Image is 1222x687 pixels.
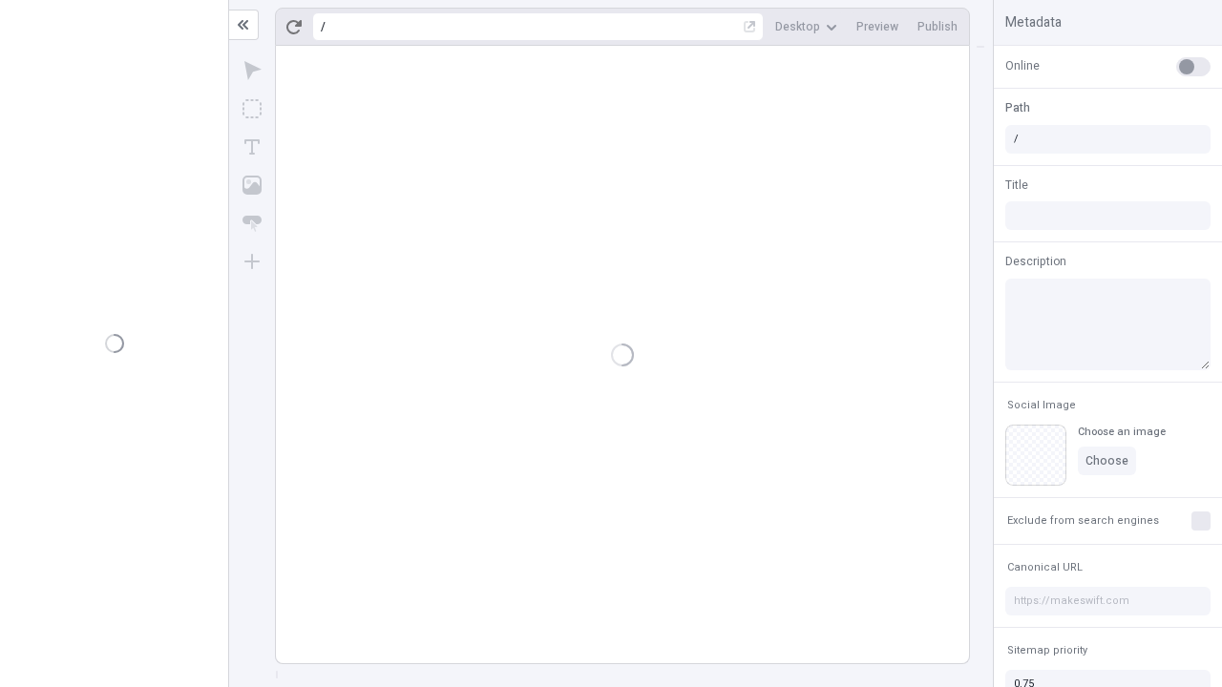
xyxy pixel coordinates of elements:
span: Title [1005,177,1028,194]
button: Sitemap priority [1003,639,1091,662]
span: Preview [856,19,898,34]
button: Preview [849,12,906,41]
button: Text [235,130,269,164]
span: Desktop [775,19,820,34]
input: https://makeswift.com [1005,587,1211,615]
span: Publish [917,19,958,34]
span: Online [1005,57,1040,74]
div: / [321,19,326,34]
button: Canonical URL [1003,556,1086,579]
div: Choose an image [1078,425,1166,439]
button: Publish [910,12,965,41]
span: Sitemap priority [1007,643,1087,657]
button: Button [235,206,269,240]
button: Image [235,168,269,202]
button: Choose [1078,447,1136,475]
button: Desktop [768,12,845,41]
span: Canonical URL [1007,560,1083,574]
span: Path [1005,99,1030,116]
span: Description [1005,253,1066,270]
button: Exclude from search engines [1003,510,1163,532]
span: Social Image [1007,398,1076,412]
button: Social Image [1003,394,1080,417]
span: Exclude from search engines [1007,513,1159,528]
button: Box [235,92,269,126]
span: Choose [1085,453,1128,468]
